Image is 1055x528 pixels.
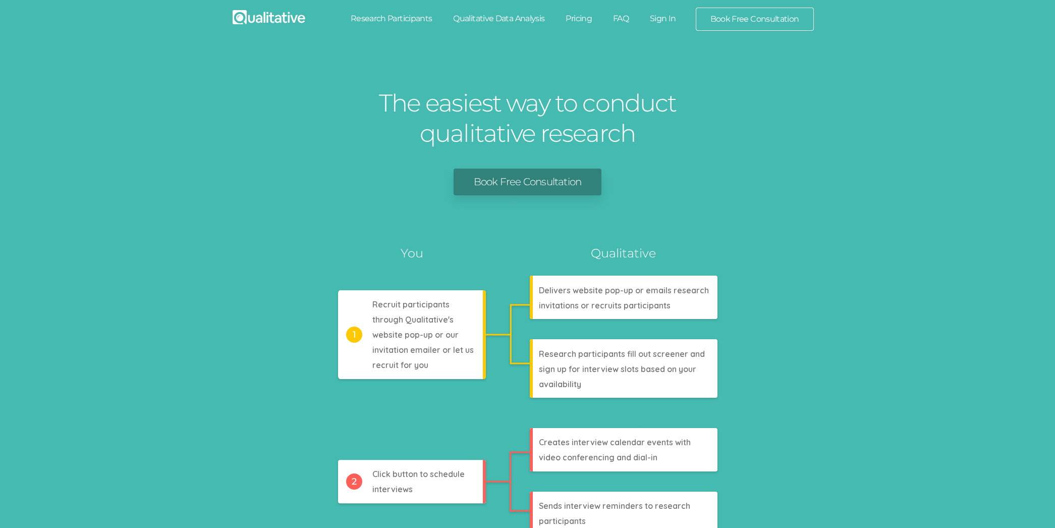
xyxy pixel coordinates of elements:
[372,484,413,494] tspan: interviews
[442,8,555,30] a: Qualitative Data Analysis
[539,452,657,462] tspan: video conferencing and dial-in
[539,379,581,389] tspan: availability
[539,349,705,359] tspan: Research participants fill out screener and
[372,330,459,340] tspan: website pop-up or our
[602,8,639,30] a: FAQ
[233,10,305,24] img: Qualitative
[539,285,709,295] tspan: Delivers website pop-up or emails research
[351,476,356,487] tspan: 2
[555,8,602,30] a: Pricing
[639,8,687,30] a: Sign In
[539,364,696,374] tspan: sign up for interview slots based on your
[696,8,813,30] a: Book Free Consultation
[401,246,423,260] tspan: You
[372,299,450,309] tspan: Recruit participants
[352,329,356,340] tspan: 1
[539,437,691,447] tspan: Creates interview calendar events with
[454,169,601,195] a: Book Free Consultation
[372,345,474,355] tspan: invitation emailer or let us
[340,8,443,30] a: Research Participants
[539,300,671,310] tspan: invitations or recruits participants
[539,516,586,526] tspan: participants
[372,314,454,325] tspan: through Qualitative's
[376,88,679,148] h1: The easiest way to conduct qualitative research
[372,469,465,479] tspan: Click button to schedule
[539,501,690,511] tspan: Sends interview reminders to research
[591,246,656,260] tspan: Qualitative
[372,360,428,370] tspan: recruit for you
